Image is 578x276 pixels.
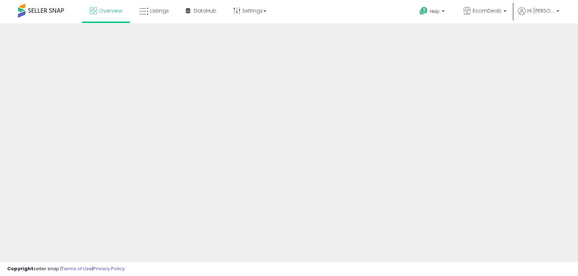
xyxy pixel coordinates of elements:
[473,7,501,14] span: EcomDealz
[419,6,428,15] i: Get Help
[527,7,554,14] span: Hi [PERSON_NAME]
[430,8,440,14] span: Help
[93,265,125,272] a: Privacy Policy
[7,266,125,272] div: seller snap | |
[7,265,33,272] strong: Copyright
[518,7,559,23] a: Hi [PERSON_NAME]
[150,7,169,14] span: Listings
[61,265,92,272] a: Terms of Use
[194,7,216,14] span: DataHub
[414,1,452,23] a: Help
[99,7,122,14] span: Overview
